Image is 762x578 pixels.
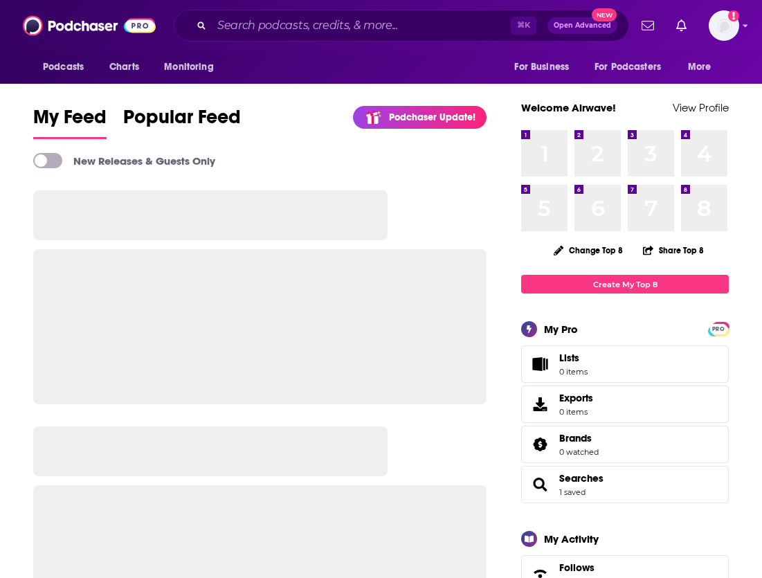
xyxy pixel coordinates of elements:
button: open menu [154,54,231,80]
span: Logged in as AirwaveMedia [709,10,739,41]
svg: Add a profile image [728,10,739,21]
span: More [688,57,711,77]
a: Exports [521,386,729,423]
span: Exports [559,392,593,404]
span: Brands [559,432,592,444]
span: Popular Feed [123,105,241,137]
a: Searches [559,472,604,485]
img: User Profile [709,10,739,41]
a: Welcome Airwave! [521,101,616,114]
a: Brands [559,432,599,444]
button: open menu [505,54,586,80]
button: Change Top 8 [545,242,631,259]
a: 1 saved [559,487,586,497]
span: Exports [526,395,554,414]
span: ⌘ K [511,17,536,35]
a: Lists [521,345,729,383]
span: For Business [514,57,569,77]
div: Search podcasts, credits, & more... [174,10,629,42]
span: Podcasts [43,57,84,77]
span: 0 items [559,407,593,417]
span: Open Advanced [554,22,611,29]
span: Charts [109,57,139,77]
button: open menu [586,54,681,80]
a: Brands [526,435,554,454]
a: My Feed [33,105,107,139]
span: New [592,8,617,21]
button: open menu [33,54,102,80]
span: Lists [559,352,579,364]
a: PRO [710,323,727,334]
span: For Podcasters [595,57,661,77]
a: Create My Top 8 [521,275,729,293]
span: My Feed [33,105,107,137]
a: Show notifications dropdown [671,14,692,37]
p: Podchaser Update! [389,111,475,123]
img: Podchaser - Follow, Share and Rate Podcasts [23,12,156,39]
input: Search podcasts, credits, & more... [212,15,511,37]
a: Charts [100,54,147,80]
button: Share Top 8 [642,237,705,264]
button: Open AdvancedNew [547,17,617,34]
span: PRO [710,324,727,334]
button: open menu [678,54,729,80]
span: Lists [559,352,588,364]
a: Show notifications dropdown [636,14,660,37]
span: Follows [559,561,595,574]
span: Searches [521,466,729,503]
a: Popular Feed [123,105,241,139]
button: Show profile menu [709,10,739,41]
a: New Releases & Guests Only [33,153,215,168]
span: Brands [521,426,729,463]
span: Lists [526,354,554,374]
a: 0 watched [559,447,599,457]
span: Monitoring [164,57,213,77]
a: View Profile [673,101,729,114]
div: My Activity [544,532,599,545]
div: My Pro [544,323,578,336]
a: Follows [559,561,687,574]
a: Searches [526,475,554,494]
span: 0 items [559,367,588,377]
